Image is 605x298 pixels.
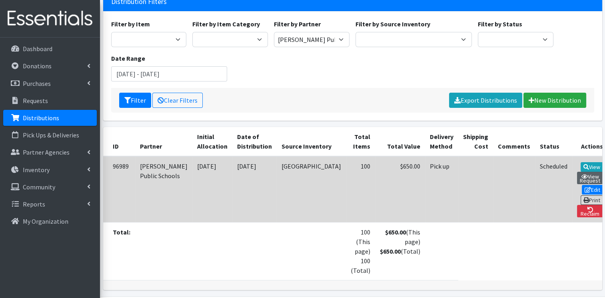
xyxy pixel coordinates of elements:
[425,127,458,156] th: Delivery Method
[523,93,586,108] a: New Distribution
[582,185,603,195] a: Edit
[103,156,135,223] td: 96989
[449,93,522,108] a: Export Distributions
[232,127,277,156] th: Date of Distribution
[111,54,145,63] label: Date Range
[3,93,97,109] a: Requests
[23,79,51,87] p: Purchases
[3,5,97,32] img: HumanEssentials
[375,127,425,156] th: Total Value
[135,127,192,156] th: Partner
[3,196,97,212] a: Reports
[535,127,572,156] th: Status
[103,127,135,156] th: ID
[577,172,603,184] a: View Request
[3,41,97,57] a: Dashboard
[493,127,535,156] th: Comments
[380,247,401,255] strong: $650.00
[581,162,603,172] a: View
[23,166,50,174] p: Inventory
[113,228,130,236] strong: Total:
[274,19,321,29] label: Filter by Partner
[3,110,97,126] a: Distributions
[3,162,97,178] a: Inventory
[23,131,79,139] p: Pick Ups & Deliveries
[119,93,151,108] button: Filter
[23,62,52,70] p: Donations
[3,58,97,74] a: Donations
[192,19,260,29] label: Filter by Item Category
[425,156,458,223] td: Pick up
[3,75,97,91] a: Purchases
[23,217,68,225] p: My Organization
[3,179,97,195] a: Community
[375,222,425,280] td: (This page) (Total)
[135,156,192,223] td: [PERSON_NAME] Public Schools
[346,222,375,280] td: 100 (This page) 100 (Total)
[111,19,150,29] label: Filter by Item
[23,114,59,122] p: Distributions
[152,93,203,108] a: Clear Filters
[577,205,603,217] a: Reclaim
[232,156,277,223] td: [DATE]
[111,66,228,81] input: January 1, 2011 - December 31, 2011
[458,127,493,156] th: Shipping Cost
[23,148,70,156] p: Partner Agencies
[277,156,346,223] td: [GEOGRAPHIC_DATA]
[23,183,55,191] p: Community
[3,213,97,229] a: My Organization
[192,156,232,223] td: [DATE]
[3,144,97,160] a: Partner Agencies
[346,156,375,223] td: 100
[23,97,48,105] p: Requests
[385,228,406,236] strong: $650.00
[23,200,45,208] p: Reports
[581,195,603,205] a: Print
[277,127,346,156] th: Source Inventory
[3,127,97,143] a: Pick Ups & Deliveries
[535,156,572,223] td: Scheduled
[346,127,375,156] th: Total Items
[375,156,425,223] td: $650.00
[478,19,522,29] label: Filter by Status
[192,127,232,156] th: Initial Allocation
[355,19,430,29] label: Filter by Source Inventory
[23,45,52,53] p: Dashboard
